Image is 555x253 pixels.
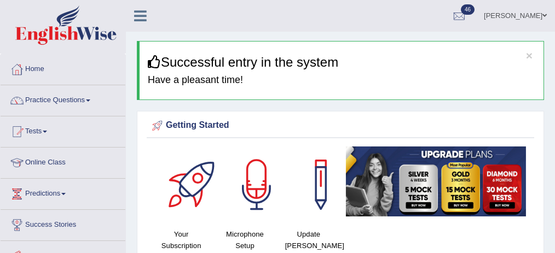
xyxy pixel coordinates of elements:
[1,148,125,175] a: Online Class
[1,85,125,113] a: Practice Questions
[1,179,125,206] a: Predictions
[218,228,271,251] h4: Microphone Setup
[149,117,531,134] div: Getting Started
[148,55,535,69] h3: Successful entry in the system
[346,146,526,216] img: small5.jpg
[1,54,125,81] a: Home
[1,116,125,144] a: Tests
[461,4,475,15] span: 46
[526,50,533,61] button: ×
[1,210,125,237] a: Success Stories
[155,228,207,251] h4: Your Subscription
[148,75,535,86] h4: Have a pleasant time!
